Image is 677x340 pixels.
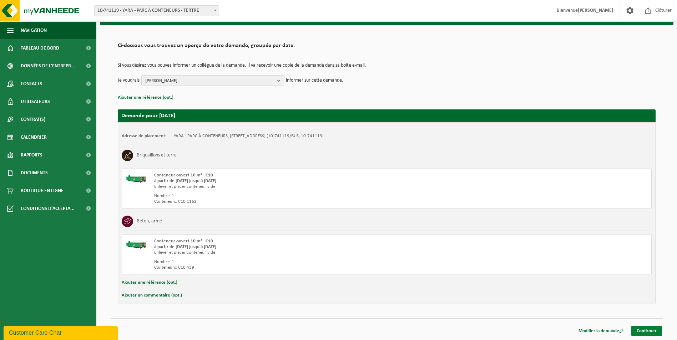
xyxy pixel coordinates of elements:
strong: à partir de [DATE] jusqu'à [DATE] [154,179,216,183]
span: Contrat(s) [21,110,45,128]
p: informer sur cette demande. [286,75,343,86]
div: Conteneurs: C10 439 [154,265,415,271]
button: Ajouter une référence (opt.) [122,278,177,287]
span: Tableau de bord [21,39,59,57]
a: Confirmer [631,326,662,336]
span: Boutique en ligne [21,182,64,200]
div: Enlever et placer conteneur vide [154,184,415,190]
p: Je voudrais [118,75,140,86]
span: Données de l'entrepr... [21,57,75,75]
button: Ajouter un commentaire (opt.) [122,291,182,300]
img: HK-XC-10-GN-00.png [126,238,147,249]
span: Documents [21,164,48,182]
p: Si vous désirez vous pouvez informer un collègue de la demande. Il va recevoir une copie de la de... [118,63,656,68]
span: [PERSON_NAME] [145,76,274,86]
span: 10-741119 - YARA - PARC À CONTENEURS - TERTRE [95,6,219,16]
strong: à partir de [DATE] jusqu'à [DATE] [154,244,216,249]
td: YARA - PARC À CONTENEURS, [STREET_ADDRESS] (10-741119/BUS, 10-741119) [174,133,324,139]
span: Contacts [21,75,42,93]
button: Ajouter une référence (opt.) [118,93,173,102]
span: Calendrier [21,128,47,146]
span: Utilisateurs [21,93,50,110]
h3: Béton, armé [137,216,162,227]
strong: [PERSON_NAME] [578,8,613,13]
h3: Briquaillons et terre [137,150,177,161]
span: 10-741119 - YARA - PARC À CONTENEURS - TERTRE [94,5,219,16]
div: Conteneurs: C10 1162 [154,199,415,205]
strong: Demande pour [DATE] [121,113,175,119]
span: Conteneur ouvert 10 m³ - C10 [154,173,213,177]
span: Navigation [21,21,47,39]
div: Nombre: 1 [154,193,415,199]
button: [PERSON_NAME] [141,75,284,86]
a: Modifier la demande [573,326,629,336]
span: Conteneur ouvert 10 m³ - C10 [154,239,213,243]
h2: Ci-dessous vous trouvez un aperçu de votre demande, groupée par date. [118,43,656,52]
iframe: chat widget [4,324,119,340]
strong: Adresse de placement: [122,134,167,138]
img: HK-XC-10-GN-00.png [126,172,147,183]
span: Rapports [21,146,42,164]
span: Conditions d'accepta... [21,200,75,217]
div: Enlever et placer conteneur vide [154,250,415,256]
div: Nombre: 1 [154,259,415,265]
